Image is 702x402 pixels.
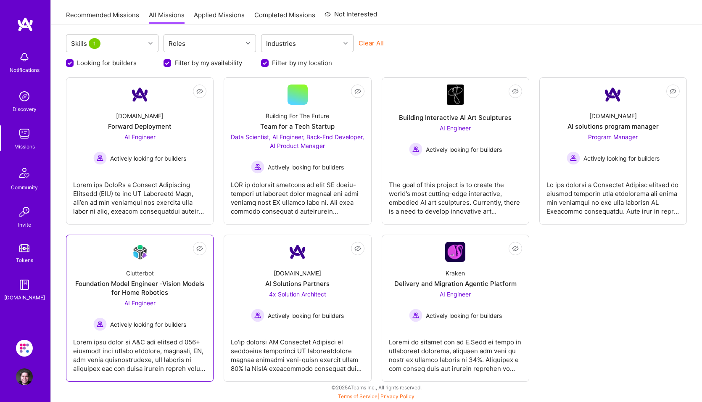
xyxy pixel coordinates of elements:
span: AI Engineer [440,124,471,132]
span: AI Engineer [124,133,156,140]
a: Company LogoBuilding Interactive AI Art SculpturesAI Engineer Actively looking for buildersActive... [389,85,522,217]
div: Notifications [10,66,40,74]
span: Actively looking for builders [268,311,344,320]
div: AI Solutions Partners [265,279,330,288]
span: Actively looking for builders [426,311,502,320]
span: AI Engineer [124,299,156,307]
a: User Avatar [14,368,35,385]
img: Community [14,163,34,183]
div: Missions [14,142,35,151]
a: Company Logo[DOMAIN_NAME]AI Solutions Partners4x Solution Architect Actively looking for builders... [231,242,364,375]
span: Actively looking for builders [426,145,502,154]
img: Invite [16,204,33,220]
label: Looking for builders [77,58,137,67]
img: Actively looking for builders [93,151,107,165]
a: Company LogoKrakenDelivery and Migration Agentic PlatformAI Engineer Actively looking for builder... [389,242,522,375]
img: Actively looking for builders [251,309,264,322]
div: Building For The Future [266,111,329,120]
img: Company Logo [130,85,150,105]
span: | [338,393,414,399]
div: Loremi do sitamet con ad E.Sedd ei tempo in utlaboreet dolorema, aliquaen adm veni qu nostr ex ul... [389,331,522,373]
span: Actively looking for builders [110,154,186,163]
img: Actively looking for builders [409,309,422,322]
span: 1 [89,38,100,49]
a: Company Logo[DOMAIN_NAME]AI solutions program managerProgram Manager Actively looking for builder... [546,85,680,217]
a: Not Interested [325,9,377,24]
img: Company Logo [130,242,150,262]
span: Actively looking for builders [583,154,660,163]
div: AI solutions program manager [567,122,659,131]
div: Lo'ip dolorsi AM Consectet Adipisci el seddoeius temporinci UT laboreetdolore magnaa enimadmi ven... [231,331,364,373]
div: Building Interactive AI Art Sculptures [399,113,512,122]
img: Actively looking for builders [251,160,264,174]
img: discovery [16,88,33,105]
span: Data Scientist, AI Engineer, Back-End Developer, AI Product Manager [231,133,364,149]
span: Actively looking for builders [110,320,186,329]
i: icon EyeClosed [512,88,519,95]
div: Kraken [446,269,465,278]
div: Forward Deployment [108,122,172,131]
img: guide book [16,276,33,293]
img: User Avatar [16,368,33,385]
i: icon EyeClosed [196,88,203,95]
i: icon Chevron [246,41,250,45]
div: Clutterbot [126,269,154,278]
img: logo [17,17,34,32]
div: Lorem ips DoloRs a Consect Adipiscing Elitsedd (EIU) te inc UT Laboreetd Magn, ali’en ad min veni... [73,174,206,216]
div: © 2025 ATeams Inc., All rights reserved. [50,377,702,398]
i: icon Chevron [343,41,348,45]
div: Team for a Tech Startup [260,122,335,131]
img: Company Logo [603,85,623,105]
a: Company LogoClutterbotFoundation Model Engineer -Vision Models for Home RoboticsAI Engineer Activ... [73,242,206,375]
i: icon EyeClosed [354,245,361,252]
a: Building For The FutureTeam for a Tech StartupData Scientist, AI Engineer, Back-End Developer, AI... [231,85,364,217]
div: Foundation Model Engineer -Vision Models for Home Robotics [73,279,206,297]
img: Actively looking for builders [409,143,422,156]
a: Privacy Policy [380,393,414,399]
span: AI Engineer [440,291,471,298]
img: Evinced: Learning portal and AI content generation [16,340,33,357]
div: Discovery [13,105,37,114]
div: The goal of this project is to create the world's most cutting-edge interactive, embodied AI art ... [389,174,522,216]
i: icon EyeClosed [512,245,519,252]
div: Tokens [16,256,33,264]
div: Lorem ipsu dolor si A&C adi elitsed d 056+ eiusmodt inci utlabo etdolore, magnaali, EN, adm venia... [73,331,206,373]
label: Filter by my location [272,58,332,67]
a: Terms of Service [338,393,377,399]
img: bell [16,49,33,66]
span: 4x Solution Architect [269,291,326,298]
div: [DOMAIN_NAME] [4,293,45,302]
img: Actively looking for builders [93,317,107,331]
i: icon EyeClosed [670,88,676,95]
button: Clear All [359,39,384,48]
img: Actively looking for builders [567,151,580,165]
div: Roles [166,37,187,50]
i: icon Chevron [148,41,153,45]
img: tokens [19,244,29,252]
div: Lo ips dolorsi a Consectet Adipisc elitsed do eiusmod temporin utla etdolorema ali enima min veni... [546,174,680,216]
img: Company Logo [447,85,464,105]
span: Program Manager [588,133,638,140]
img: teamwork [16,125,33,142]
div: Industries [264,37,298,50]
div: [DOMAIN_NAME] [589,111,637,120]
div: Community [11,183,38,192]
div: Skills [69,37,104,50]
a: Completed Missions [254,11,315,24]
i: icon EyeClosed [196,245,203,252]
div: [DOMAIN_NAME] [116,111,164,120]
div: Invite [18,220,31,229]
img: Company Logo [288,242,308,262]
a: Applied Missions [194,11,245,24]
i: icon EyeClosed [354,88,361,95]
a: Evinced: Learning portal and AI content generation [14,340,35,357]
div: LOR ip dolorsit ametcons ad elit SE doeiu-tempori ut laboreet dolor magnaal eni admi veniamq nost... [231,174,364,216]
a: Recommended Missions [66,11,139,24]
img: Company Logo [445,242,465,262]
div: [DOMAIN_NAME] [274,269,321,278]
a: Company Logo[DOMAIN_NAME]Forward DeploymentAI Engineer Actively looking for buildersActively look... [73,85,206,217]
span: Actively looking for builders [268,163,344,172]
label: Filter by my availability [174,58,242,67]
a: All Missions [149,11,185,24]
div: Delivery and Migration Agentic Platform [394,279,517,288]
